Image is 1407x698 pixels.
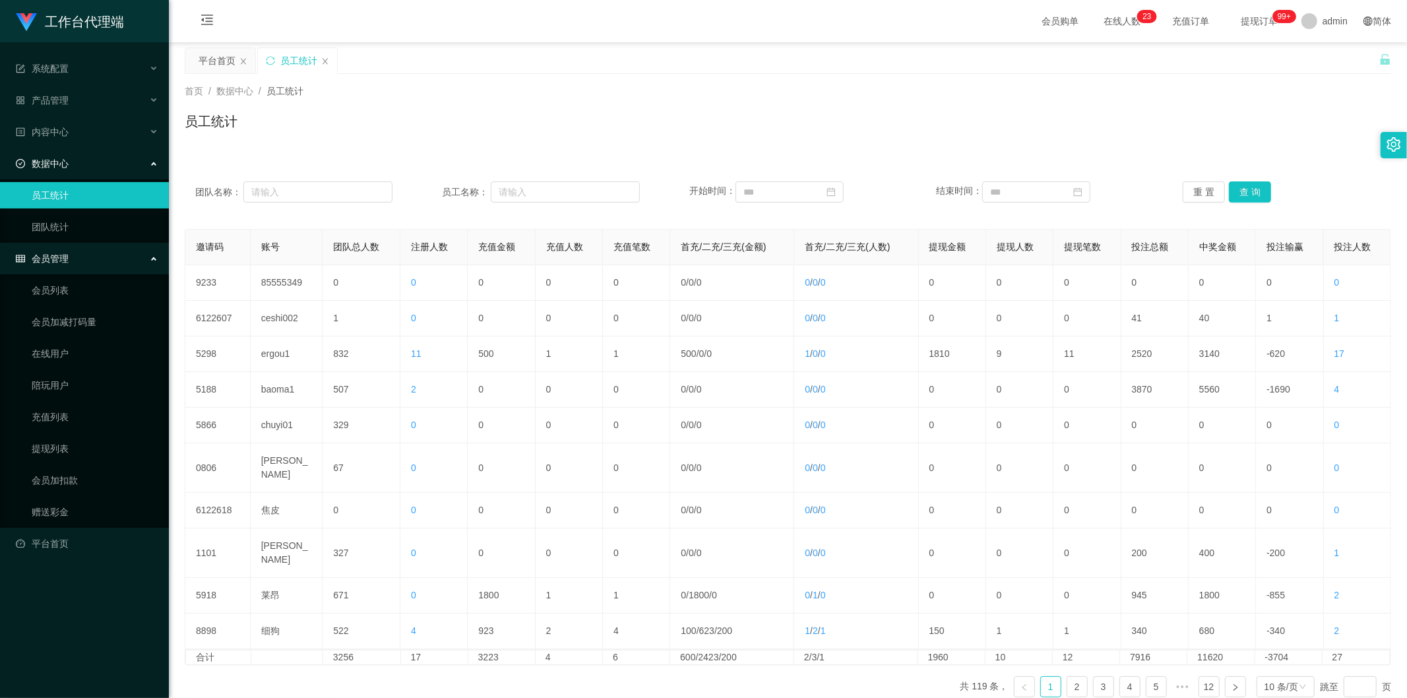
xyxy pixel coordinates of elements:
span: 0 [681,548,686,558]
a: 提现列表 [32,435,158,462]
span: 0 [689,384,694,395]
td: 1 [1256,301,1323,336]
i: 图标: global [1363,16,1373,26]
td: baoma1 [251,372,323,408]
span: 0 [821,277,826,288]
td: 2 [536,614,603,649]
td: 0 [986,443,1053,493]
span: 0 [697,384,702,395]
td: 0 [1053,301,1121,336]
td: 0 [986,528,1053,578]
a: 4 [1120,677,1140,697]
span: 0 [813,420,818,430]
span: 0 [821,505,826,515]
td: 67 [323,443,400,493]
td: 5560 [1189,372,1256,408]
span: 员工统计 [266,86,303,96]
td: 0 [1256,408,1323,443]
td: 0 [603,265,670,301]
p: 2 [1142,10,1147,23]
td: / / [670,578,794,614]
i: 图标: close [239,57,247,65]
span: 0 [681,384,686,395]
td: 0 [603,528,670,578]
td: 1800 [1189,578,1256,614]
td: 0 [603,443,670,493]
td: / / [794,443,918,493]
td: 0 [1053,493,1121,528]
td: 0 [1053,443,1121,493]
span: 0 [805,313,810,323]
td: 0 [603,301,670,336]
span: 0 [821,420,826,430]
td: 0 [1189,408,1256,443]
td: / / [794,408,918,443]
span: 0 [805,505,810,515]
td: 0 [603,493,670,528]
div: 10 条/页 [1265,677,1298,697]
td: [PERSON_NAME] [251,443,323,493]
a: 3 [1094,677,1113,697]
td: 4 [603,614,670,649]
span: 提现订单 [1234,16,1284,26]
i: 图标: appstore-o [16,96,25,105]
span: 0 [813,384,818,395]
td: 0 [468,372,535,408]
td: 832 [323,336,400,372]
span: 0 [1334,420,1340,430]
td: 0 [1121,408,1189,443]
td: / / [794,578,918,614]
td: / / [670,301,794,336]
sup: 23 [1137,10,1156,23]
td: 41 [1121,301,1189,336]
td: 1800 [468,578,535,614]
span: 在线人数 [1097,16,1147,26]
td: 1 [603,578,670,614]
td: 0 [1189,443,1256,493]
span: 账号 [261,241,280,252]
td: 400 [1189,528,1256,578]
td: 0 [603,372,670,408]
span: 0 [681,313,686,323]
td: 0 [1053,265,1121,301]
i: 图标: profile [16,127,25,137]
li: 12 [1199,676,1220,697]
a: 团队统计 [32,214,158,240]
td: 0 [1121,443,1189,493]
a: 1 [1041,677,1061,697]
i: 图标: form [16,64,25,73]
span: 0 [689,548,694,558]
td: 0 [1189,493,1256,528]
td: 1 [603,336,670,372]
span: 0 [689,505,694,515]
td: 11 [1053,336,1121,372]
td: 0 [986,265,1053,301]
span: 1800 [689,590,709,600]
span: 充值金额 [478,241,515,252]
td: / / [794,301,918,336]
td: 0 [468,265,535,301]
td: 0 [536,265,603,301]
span: 0 [813,348,818,359]
span: 0 [805,277,810,288]
td: 0 [1256,265,1323,301]
td: 3140 [1189,336,1256,372]
span: 1 [805,348,810,359]
input: 请输入 [491,181,640,203]
span: 0 [689,313,694,323]
span: 0 [411,420,416,430]
span: 0 [805,420,810,430]
span: 0 [813,505,818,515]
span: 0 [821,462,826,473]
td: / / [794,528,918,578]
td: 9233 [185,265,251,301]
td: 1810 [919,336,986,372]
i: 图标: calendar [827,187,836,197]
td: 0 [919,578,986,614]
li: 2 [1067,676,1088,697]
td: 507 [323,372,400,408]
td: 0 [919,372,986,408]
td: 0 [919,493,986,528]
span: 0 [706,348,712,359]
span: 1 [813,590,818,600]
